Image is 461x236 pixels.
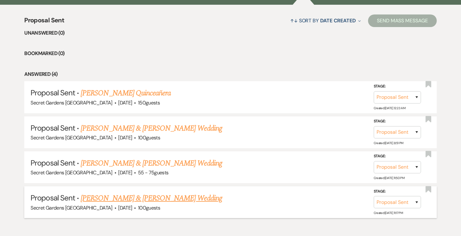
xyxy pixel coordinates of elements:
[138,205,160,211] span: 100 guests
[374,83,421,90] label: Stage:
[81,158,222,169] a: [PERSON_NAME] & [PERSON_NAME] Wedding
[288,12,363,29] button: Sort By Date Created
[81,123,222,134] a: [PERSON_NAME] & [PERSON_NAME] Wedding
[320,17,356,24] span: Date Created
[31,169,112,176] span: Secret Gardens [GEOGRAPHIC_DATA]
[31,99,112,106] span: Secret Gardens [GEOGRAPHIC_DATA]
[138,169,169,176] span: 55 - 75 guests
[31,123,75,133] span: Proposal Sent
[374,188,421,195] label: Stage:
[290,17,298,24] span: ↑↓
[368,14,437,27] button: Send Mass Message
[374,118,421,125] label: Stage:
[24,15,64,29] span: Proposal Sent
[24,70,436,78] li: Answered (4)
[118,205,132,211] span: [DATE]
[24,29,436,37] li: Unanswered (0)
[118,99,132,106] span: [DATE]
[31,158,75,168] span: Proposal Sent
[31,193,75,203] span: Proposal Sent
[374,153,421,160] label: Stage:
[31,205,112,211] span: Secret Gardens [GEOGRAPHIC_DATA]
[374,176,404,180] span: Created: [DATE] 11:50 PM
[374,141,403,145] span: Created: [DATE] 8:51 PM
[138,134,160,141] span: 100 guests
[138,99,160,106] span: 150 guests
[31,134,112,141] span: Secret Gardens [GEOGRAPHIC_DATA]
[24,49,436,58] li: Bookmarked (0)
[374,211,403,215] span: Created: [DATE] 11:17 PM
[118,169,132,176] span: [DATE]
[31,88,75,98] span: Proposal Sent
[81,193,222,204] a: [PERSON_NAME] & [PERSON_NAME] Wedding
[81,87,171,99] a: [PERSON_NAME] Quinceañera
[374,106,405,110] span: Created: [DATE] 12:23 AM
[118,134,132,141] span: [DATE]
